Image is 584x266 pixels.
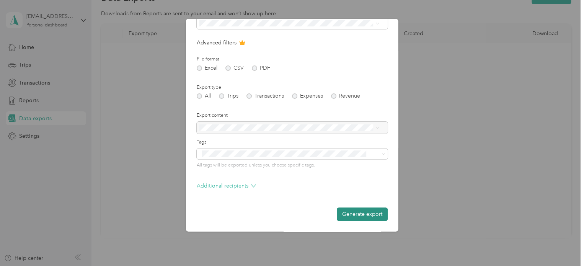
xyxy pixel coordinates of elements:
[197,162,388,169] p: All tags will be exported unless you choose specific tags.
[197,39,388,47] p: Advanced filters
[337,207,388,221] button: Generate export
[197,84,388,91] label: Export type
[197,112,388,119] label: Export content
[197,182,256,190] p: Additional recipients
[197,139,388,146] label: Tags
[541,223,584,266] iframe: Everlance-gr Chat Button Frame
[197,56,388,63] label: File format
